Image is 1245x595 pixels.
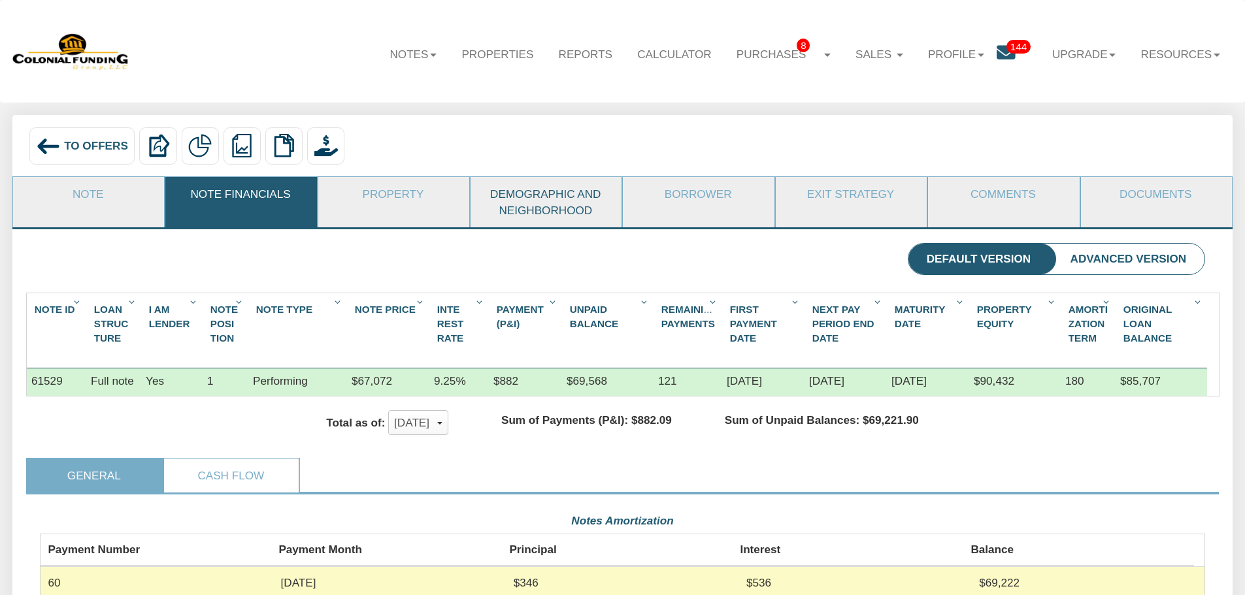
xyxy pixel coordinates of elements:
[657,298,722,349] div: Sort None
[722,368,805,396] div: 10/01/2020
[210,304,238,344] span: Note Posi Tion
[997,35,1040,75] a: 144
[638,293,653,309] div: Column Menu
[146,134,170,157] img: export.svg
[963,534,1194,566] th: Balance
[206,298,248,363] div: Sort None
[725,412,860,428] label: Sum of Unpaid Balances:
[27,368,86,396] div: 61529
[492,298,562,336] div: Payment (P&I) Sort None
[35,304,75,315] span: Note Id
[248,368,347,396] div: Performing
[654,368,722,396] div: 121
[27,458,161,492] a: General
[203,368,248,396] div: 1
[863,412,919,428] label: $69,221.90
[271,534,502,566] th: Payment Month
[252,298,347,321] div: Sort None
[805,368,887,396] div: 09/01/2025
[1119,298,1207,350] div: Sort None
[916,35,997,73] a: Profile
[71,293,86,309] div: Column Menu
[1052,244,1204,275] li: Advanced Version
[928,177,1078,211] a: Comments
[149,304,190,329] span: I Am Lender
[429,368,489,396] div: 9.25%
[1064,298,1116,363] div: Sort None
[977,304,1032,329] span: Property Equity
[908,244,1049,275] li: Default Version
[206,298,248,363] div: Note Posi Tion Sort None
[625,35,724,73] a: Calculator
[318,177,468,211] a: Property
[347,368,429,396] div: $67,072
[230,134,254,157] img: reports.png
[497,304,544,329] span: Payment (P&I)
[1191,293,1206,309] div: Column Menu
[546,293,561,309] div: Column Menu
[331,293,346,309] div: Column Menu
[30,298,86,334] div: Sort None
[789,293,804,309] div: Column Menu
[144,298,203,349] div: Sort None
[377,35,449,73] a: Notes
[187,293,202,309] div: Column Menu
[1119,298,1207,350] div: Original Loan Balance Sort None
[1123,304,1172,344] span: Original Loan Balance
[730,304,777,344] span: First Payment Date
[969,368,1061,396] div: $90,432
[972,298,1061,336] div: Property Equity Sort None
[1045,293,1060,309] div: Column Menu
[433,298,489,350] div: Sort None
[350,298,429,334] div: Note Price Sort None
[36,134,61,159] img: back_arrow_left_icon.svg
[256,304,312,315] span: Note Type
[433,298,489,350] div: Inte Rest Rate Sort None
[314,134,338,157] img: purchase_offer.png
[706,293,722,309] div: Column Menu
[252,298,347,321] div: Note Type Sort None
[144,298,203,349] div: I Am Lender Sort None
[489,368,562,396] div: $882
[326,415,385,430] label: Total as of:
[808,298,887,350] div: Sort None
[895,304,945,329] span: Maturity Date
[565,298,654,336] div: Sort None
[501,412,628,428] label: Sum of Payments (P&I):
[972,298,1061,336] div: Sort None
[565,298,654,336] div: Unpaid Balance Sort None
[1069,304,1108,344] span: Amorti Zation Term
[41,534,271,566] th: Payment Number
[623,177,772,211] a: Borrower
[437,304,464,344] span: Inte Rest Rate
[1100,293,1115,309] div: Column Menu
[1006,40,1031,54] span: 144
[657,298,722,349] div: Remaining Payments Sort None
[546,35,625,73] a: Reports
[871,293,886,309] div: Column Menu
[733,534,963,566] th: Interest
[12,32,129,71] img: 579666
[40,508,1205,534] div: Notes Amortization
[843,35,916,73] a: Sales
[188,134,212,157] img: partial.png
[661,304,718,329] span: Remaining Payments
[776,177,925,211] a: Exit Strategy
[890,298,969,336] div: Sort None
[1081,177,1231,211] a: Documents
[1061,368,1116,396] div: 180
[502,534,733,566] th: Principal
[746,576,771,589] span: $536
[562,368,654,396] div: $69,568
[1116,368,1207,396] div: $85,707
[954,293,969,309] div: Column Menu
[471,177,620,227] a: Demographic and Neighborhood
[1064,298,1116,363] div: Amorti Zation Term Sort None
[797,39,810,52] span: 8
[725,298,805,350] div: First Payment Date Sort None
[890,298,969,336] div: Maturity Date Sort None
[394,411,442,434] div: [DATE]
[233,293,248,309] div: Column Menu
[355,304,416,315] span: Note Price
[473,293,488,309] div: Column Menu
